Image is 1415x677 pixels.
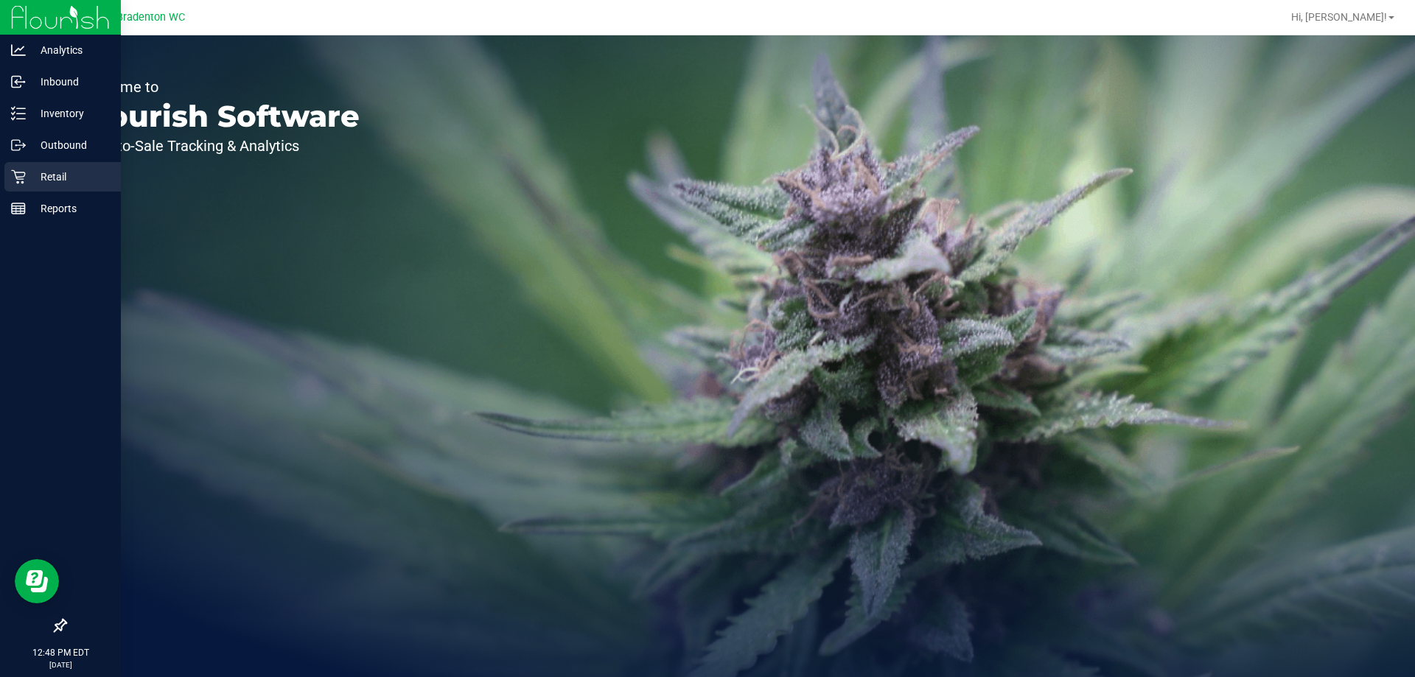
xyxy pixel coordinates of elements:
[26,168,114,186] p: Retail
[11,106,26,121] inline-svg: Inventory
[11,138,26,152] inline-svg: Outbound
[80,80,360,94] p: Welcome to
[1291,11,1387,23] span: Hi, [PERSON_NAME]!
[11,74,26,89] inline-svg: Inbound
[11,169,26,184] inline-svg: Retail
[11,201,26,216] inline-svg: Reports
[26,200,114,217] p: Reports
[116,11,185,24] span: Bradenton WC
[15,559,59,603] iframe: Resource center
[26,105,114,122] p: Inventory
[26,136,114,154] p: Outbound
[7,646,114,659] p: 12:48 PM EDT
[80,138,360,153] p: Seed-to-Sale Tracking & Analytics
[26,73,114,91] p: Inbound
[11,43,26,57] inline-svg: Analytics
[80,102,360,131] p: Flourish Software
[26,41,114,59] p: Analytics
[7,659,114,670] p: [DATE]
